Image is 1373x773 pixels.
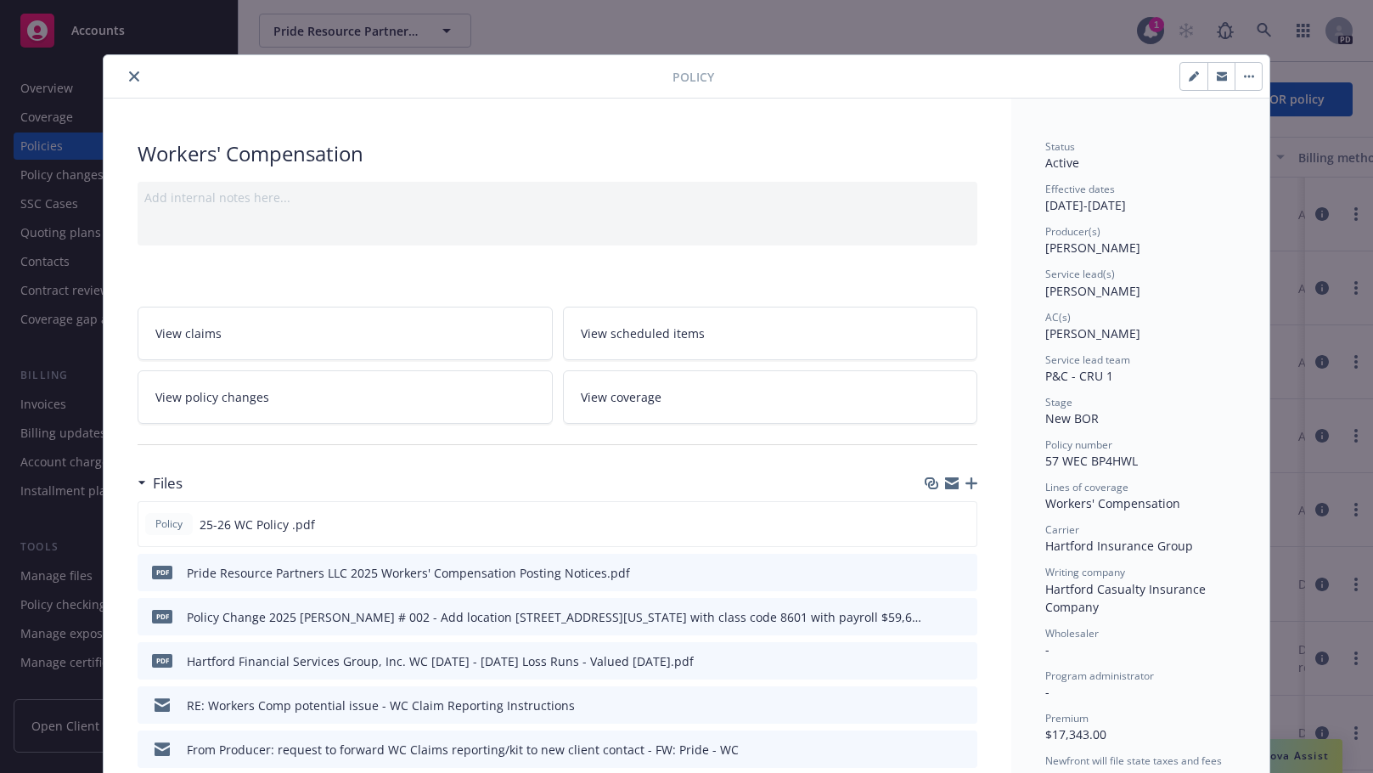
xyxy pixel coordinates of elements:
[581,324,705,342] span: View scheduled items
[1045,684,1049,700] span: -
[1045,139,1075,154] span: Status
[138,139,977,168] div: Workers' Compensation
[955,608,971,626] button: preview file
[1045,641,1049,657] span: -
[672,68,714,86] span: Policy
[955,652,971,670] button: preview file
[1045,182,1115,196] span: Effective dates
[1045,155,1079,171] span: Active
[124,66,144,87] button: close
[1045,480,1128,494] span: Lines of coverage
[1045,626,1099,640] span: Wholesaler
[187,741,739,759] div: From Producer: request to forward WC Claims reporting/kit to new client contact - FW: Pride - WC
[1045,711,1089,725] span: Premium
[155,324,222,342] span: View claims
[1045,522,1079,537] span: Carrier
[187,608,921,626] div: Policy Change 2025 [PERSON_NAME] # 002 - Add location [STREET_ADDRESS][US_STATE] with class code ...
[928,741,942,759] button: download file
[200,516,315,533] span: 25-26 WC Policy .pdf
[152,566,172,578] span: pdf
[138,370,553,424] a: View policy changes
[927,516,941,533] button: download file
[955,697,971,714] button: preview file
[928,608,942,626] button: download file
[1045,224,1100,239] span: Producer(s)
[1045,410,1099,426] span: New BOR
[138,307,553,360] a: View claims
[1045,182,1235,214] div: [DATE] - [DATE]
[1045,669,1154,683] span: Program administrator
[581,388,661,406] span: View coverage
[928,652,942,670] button: download file
[1045,538,1193,554] span: Hartford Insurance Group
[1045,753,1222,768] span: Newfront will file state taxes and fees
[563,370,978,424] a: View coverage
[1045,437,1112,452] span: Policy number
[187,697,575,714] div: RE: Workers Comp potential issue - WC Claim Reporting Instructions
[153,472,183,494] h3: Files
[1045,565,1125,579] span: Writing company
[152,516,186,532] span: Policy
[187,564,630,582] div: Pride Resource Partners LLC 2025 Workers' Compensation Posting Notices.pdf
[955,564,971,582] button: preview file
[1045,453,1138,469] span: 57 WEC BP4HWL
[1045,353,1130,367] span: Service lead team
[155,388,269,406] span: View policy changes
[1045,494,1235,512] div: Workers' Compensation
[1045,368,1113,384] span: P&C - CRU 1
[955,741,971,759] button: preview file
[563,307,978,360] a: View scheduled items
[1045,310,1071,324] span: AC(s)
[928,564,942,582] button: download file
[1045,325,1140,341] span: [PERSON_NAME]
[138,472,183,494] div: Files
[152,654,172,667] span: pdf
[187,652,694,670] div: Hartford Financial Services Group, Inc. WC [DATE] - [DATE] Loss Runs - Valued [DATE].pdf
[1045,240,1140,256] span: [PERSON_NAME]
[1045,267,1115,281] span: Service lead(s)
[144,189,971,206] div: Add internal notes here...
[954,516,970,533] button: preview file
[928,697,942,714] button: download file
[1045,395,1072,409] span: Stage
[1045,283,1140,299] span: [PERSON_NAME]
[152,610,172,623] span: pdf
[1045,726,1106,742] span: $17,343.00
[1045,581,1209,615] span: Hartford Casualty Insurance Company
